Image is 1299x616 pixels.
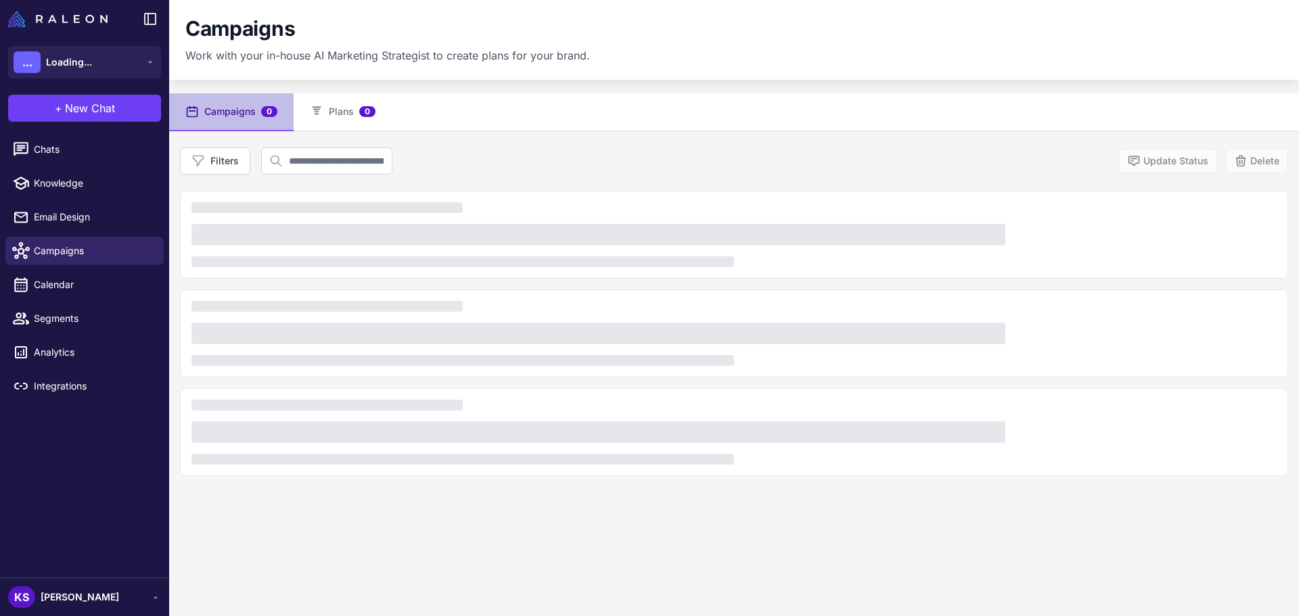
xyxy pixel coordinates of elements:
[55,100,62,116] span: +
[5,372,164,400] a: Integrations
[169,93,294,131] button: Campaigns0
[34,142,153,157] span: Chats
[34,345,153,360] span: Analytics
[1225,149,1288,173] button: Delete
[34,379,153,394] span: Integrations
[5,338,164,366] a: Analytics
[185,16,295,42] h1: Campaigns
[34,176,153,191] span: Knowledge
[8,95,161,122] button: +New Chat
[8,11,108,27] img: Raleon Logo
[34,277,153,292] span: Calendar
[5,203,164,231] a: Email Design
[65,100,115,116] span: New Chat
[294,93,392,131] button: Plans0
[5,237,164,265] a: Campaigns
[261,106,277,117] span: 0
[5,270,164,299] a: Calendar
[46,55,92,70] span: Loading...
[180,147,250,174] button: Filters
[5,304,164,333] a: Segments
[14,51,41,73] div: ...
[8,11,113,27] a: Raleon Logo
[359,106,375,117] span: 0
[8,586,35,608] div: KS
[34,210,153,224] span: Email Design
[185,47,590,64] p: Work with your in-house AI Marketing Strategist to create plans for your brand.
[1118,149,1217,173] button: Update Status
[34,311,153,326] span: Segments
[5,169,164,197] a: Knowledge
[41,590,119,605] span: [PERSON_NAME]
[5,135,164,164] a: Chats
[34,243,153,258] span: Campaigns
[8,46,161,78] button: ...Loading...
